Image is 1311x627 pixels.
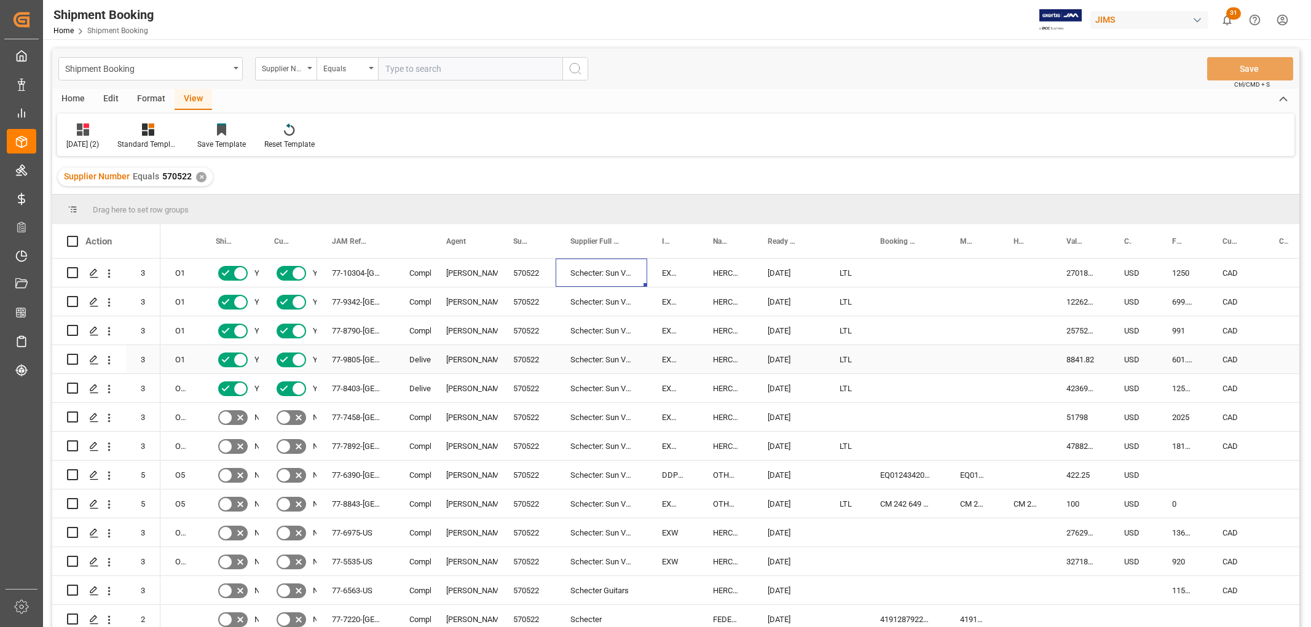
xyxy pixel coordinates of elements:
span: Yes [254,288,268,316]
div: Press SPACE to select this row. [52,432,160,461]
div: 77-5535-US [317,547,395,575]
div: USD [1109,403,1157,431]
div: LTL [840,346,851,374]
div: 1361.59 [1157,518,1208,547]
div: Schecter: Sun Valley [GEOGRAPHIC_DATA] [556,489,647,518]
div: EQ012434208US [865,461,945,489]
span: Yes [313,259,326,287]
div: CAD [1208,518,1264,547]
div: 699.76 [1157,287,1208,316]
span: Yes [254,317,268,345]
div: CAD [1208,316,1264,345]
div: 3 [126,287,160,316]
span: Master [PERSON_NAME] of Lading Number [960,237,973,246]
div: 77-8403-[GEOGRAPHIC_DATA] [317,374,395,402]
div: Schecter: Sun Valley [GEOGRAPHIC_DATA] [556,287,647,316]
div: 77-7892-[GEOGRAPHIC_DATA] [317,432,395,460]
span: No [254,403,264,432]
div: 3 [126,518,160,547]
div: Completed [409,577,417,605]
span: Supplier Full Name [570,237,621,246]
div: CM 242 649 605 US [945,489,999,518]
div: Reset Template [264,139,315,150]
div: LTL [840,490,851,518]
span: No [254,490,264,518]
div: 570522 [498,374,556,402]
div: HERCULES [698,432,753,460]
div: 12262.74 [1052,287,1109,316]
button: show 31 new notifications [1213,6,1241,34]
input: Type to search [378,57,562,80]
div: 77-7458-[GEOGRAPHIC_DATA] [317,403,395,431]
div: Completed [409,403,417,432]
div: Shipment Booking [65,60,229,76]
div: Press SPACE to select this row. [52,461,160,489]
div: 51798 [1052,403,1109,431]
div: Press SPACE to select this row. [52,316,160,345]
div: [DATE] [753,576,825,604]
div: CAD [1208,403,1264,431]
div: USD [1109,518,1157,547]
div: 77-9342-[GEOGRAPHIC_DATA] [317,287,395,316]
div: Completed [409,432,417,461]
span: No [313,519,323,547]
span: Ready Date [768,237,799,246]
div: CAD [1208,432,1264,460]
button: open menu [317,57,378,80]
div: 3 [126,374,160,402]
div: O1,O5 [160,432,201,460]
div: O5 [160,461,201,489]
span: Drag here to set row groups [93,205,189,214]
div: 422.25 [1052,461,1109,489]
div: Completed [409,490,417,518]
div: Press SPACE to select this row. [52,576,160,605]
div: LTL [840,288,851,316]
div: 5 [126,461,160,489]
div: [PERSON_NAME] [446,317,484,345]
div: Completed [409,259,417,287]
div: Delivered [409,375,417,403]
div: LTL [840,375,851,403]
div: 570522 [498,287,556,316]
span: Value (1) [1066,237,1084,246]
div: Save Template [197,139,246,150]
div: CAD [1208,576,1264,604]
span: House Bill of Lading Number [1014,237,1026,246]
div: EXW [GEOGRAPHIC_DATA], [GEOGRAPHIC_DATA], [647,259,698,287]
div: USD [1109,461,1157,489]
button: open menu [255,57,317,80]
span: Equals [133,171,159,181]
span: Yes [313,317,326,345]
div: O1 [160,345,201,373]
div: EXW [GEOGRAPHIC_DATA], [GEOGRAPHIC_DATA], [647,489,698,518]
span: Currency for Value (1) [1124,237,1132,246]
div: USD [1109,287,1157,316]
span: No [313,461,323,489]
div: Delivered [409,346,417,374]
div: [PERSON_NAME] [446,577,484,605]
div: USD [1109,432,1157,460]
div: 991 [1157,316,1208,345]
div: 920 [1157,547,1208,575]
div: 3 [126,432,160,460]
div: O1 [160,316,201,345]
div: 3 [126,403,160,431]
div: USD [1109,547,1157,575]
button: search button [562,57,588,80]
img: Exertis%20JAM%20-%20Email%20Logo.jpg_1722504956.jpg [1039,9,1082,31]
div: Schecter: Sun Valley [GEOGRAPHIC_DATA] [556,259,647,287]
div: O1,O5 [160,403,201,431]
div: 3 [126,345,160,373]
div: CM 242 649 605 US [999,489,1052,518]
span: Yes [254,259,268,287]
span: Yes [313,375,326,403]
div: [DATE] [753,489,825,518]
button: JIMS [1090,8,1213,31]
div: Schecter: Sun Valley [GEOGRAPHIC_DATA] [556,461,647,489]
div: HERCULES [698,287,753,316]
div: EXW [647,518,698,547]
div: CM 242 649 605 US [865,489,945,518]
div: 77-8843-[GEOGRAPHIC_DATA] [317,489,395,518]
span: No [254,519,264,547]
div: 77-6975-US [317,518,395,547]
